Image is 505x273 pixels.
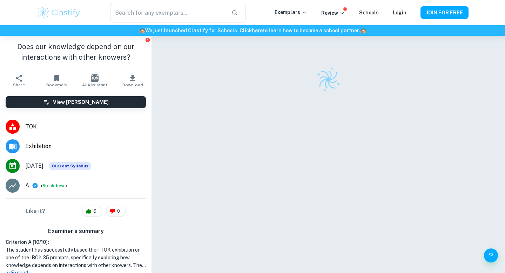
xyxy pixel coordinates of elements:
img: AI Assistant [91,74,99,82]
button: Breakdown [42,182,66,189]
button: View [PERSON_NAME] [6,96,146,108]
span: Exhibition [25,142,146,151]
span: [DATE] [25,162,43,170]
span: 🏫 [360,28,366,33]
h6: We just launched Clastify for Schools. Click to learn how to become a school partner. [1,27,504,34]
p: Exemplars [275,8,307,16]
button: JOIN FOR FREE [420,6,469,19]
h6: Like it? [26,207,45,215]
img: Clastify logo [36,6,81,20]
span: Bookmark [46,82,68,87]
a: Login [393,10,406,15]
div: This exemplar is based on the current syllabus. Feel free to refer to it for inspiration/ideas wh... [49,162,91,170]
span: 0 [113,208,124,215]
h6: View [PERSON_NAME] [53,98,109,106]
span: ( ) [41,182,67,189]
input: Search for any exemplars... [110,3,226,22]
span: 🏫 [139,28,145,33]
h1: The student has successfully based their TOK exhibition on one of the IBO's 35 prompts, specifica... [6,246,146,269]
span: Download [122,82,143,87]
p: Review [321,9,345,17]
span: TOK [25,122,146,131]
a: Schools [359,10,379,15]
button: Bookmark [38,71,76,91]
button: Help and Feedback [484,248,498,262]
button: AI Assistant [76,71,114,91]
span: Current Syllabus [49,162,91,170]
h1: Does our knowledge depend on our interactions with other knowers? [6,41,146,62]
span: 6 [89,208,100,215]
a: here [252,28,263,33]
button: Download [114,71,151,91]
span: AI Assistant [82,82,107,87]
h6: Criterion A [ 10 / 10 ]: [6,238,146,246]
h6: Examiner's summary [3,227,149,235]
button: Report issue [145,37,150,42]
img: Clastify logo [312,64,344,96]
div: 0 [106,206,126,217]
div: 6 [82,206,102,217]
p: A [25,181,29,190]
span: Share [13,82,25,87]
